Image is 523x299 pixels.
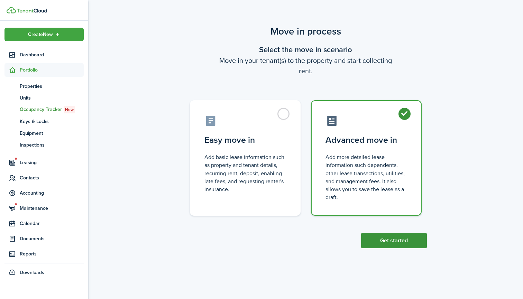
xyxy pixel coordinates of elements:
[17,9,47,13] img: TenantCloud
[20,174,84,181] span: Contacts
[4,115,84,127] a: Keys & Locks
[4,139,84,151] a: Inspections
[204,134,286,146] control-radio-card-title: Easy move in
[4,104,84,115] a: Occupancy TrackerNew
[185,55,427,76] wizard-step-header-description: Move in your tenant(s) to the property and start collecting rent.
[20,94,84,102] span: Units
[4,127,84,139] a: Equipment
[4,80,84,92] a: Properties
[20,83,84,90] span: Properties
[20,269,44,276] span: Downloads
[20,159,84,166] span: Leasing
[4,92,84,104] a: Units
[20,130,84,137] span: Equipment
[4,28,84,41] button: Open menu
[20,106,84,113] span: Occupancy Tracker
[204,153,286,193] control-radio-card-description: Add basic lease information such as property and tenant details, recurring rent, deposit, enablin...
[20,66,84,74] span: Portfolio
[185,44,427,55] wizard-step-header-title: Select the move in scenario
[20,118,84,125] span: Keys & Locks
[4,48,84,62] a: Dashboard
[20,205,84,212] span: Maintenance
[7,7,16,13] img: TenantCloud
[361,233,427,248] button: Get started
[20,235,84,242] span: Documents
[185,24,427,39] scenario-title: Move in process
[4,247,84,261] a: Reports
[65,106,74,113] span: New
[20,189,84,197] span: Accounting
[20,220,84,227] span: Calendar
[28,32,53,37] span: Create New
[20,51,84,58] span: Dashboard
[20,141,84,149] span: Inspections
[325,134,407,146] control-radio-card-title: Advanced move in
[325,153,407,201] control-radio-card-description: Add more detailed lease information such dependents, other lease transactions, utilities, and man...
[20,250,84,258] span: Reports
